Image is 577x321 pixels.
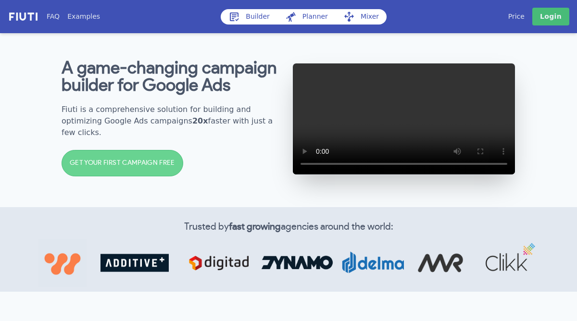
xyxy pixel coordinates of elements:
img: b8f48c0.jpg [38,239,87,287]
a: Price [508,12,525,22]
img: 7aba02c.png [178,243,260,284]
img: cb4d2d3.png [407,240,474,285]
img: f731f27.png [8,11,39,22]
h2: Trusted by agencies around the world: [12,220,565,234]
a: Login [532,8,569,25]
a: Planner [277,9,336,25]
img: 83c4e68.jpg [262,256,334,270]
img: 5680c82.png [474,240,539,286]
a: GET YOUR FIRST CAMPAIGN FREE [62,150,183,176]
b: fast growing [229,222,281,232]
b: 20x [192,116,208,125]
b: A game-changing campaign builder for Google Ads [62,60,277,94]
a: FAQ [47,12,60,22]
a: Mixer [336,9,387,25]
img: d3352e4.png [339,251,407,274]
a: Builder [221,9,277,25]
img: abf0a6e.png [91,245,178,281]
h2: Fiuti is a comprehensive solution for building and optimizing Google Ads campaigns faster with ju... [62,104,285,138]
a: Examples [67,12,100,22]
video: Google Ads SKAG tool video [292,63,515,175]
